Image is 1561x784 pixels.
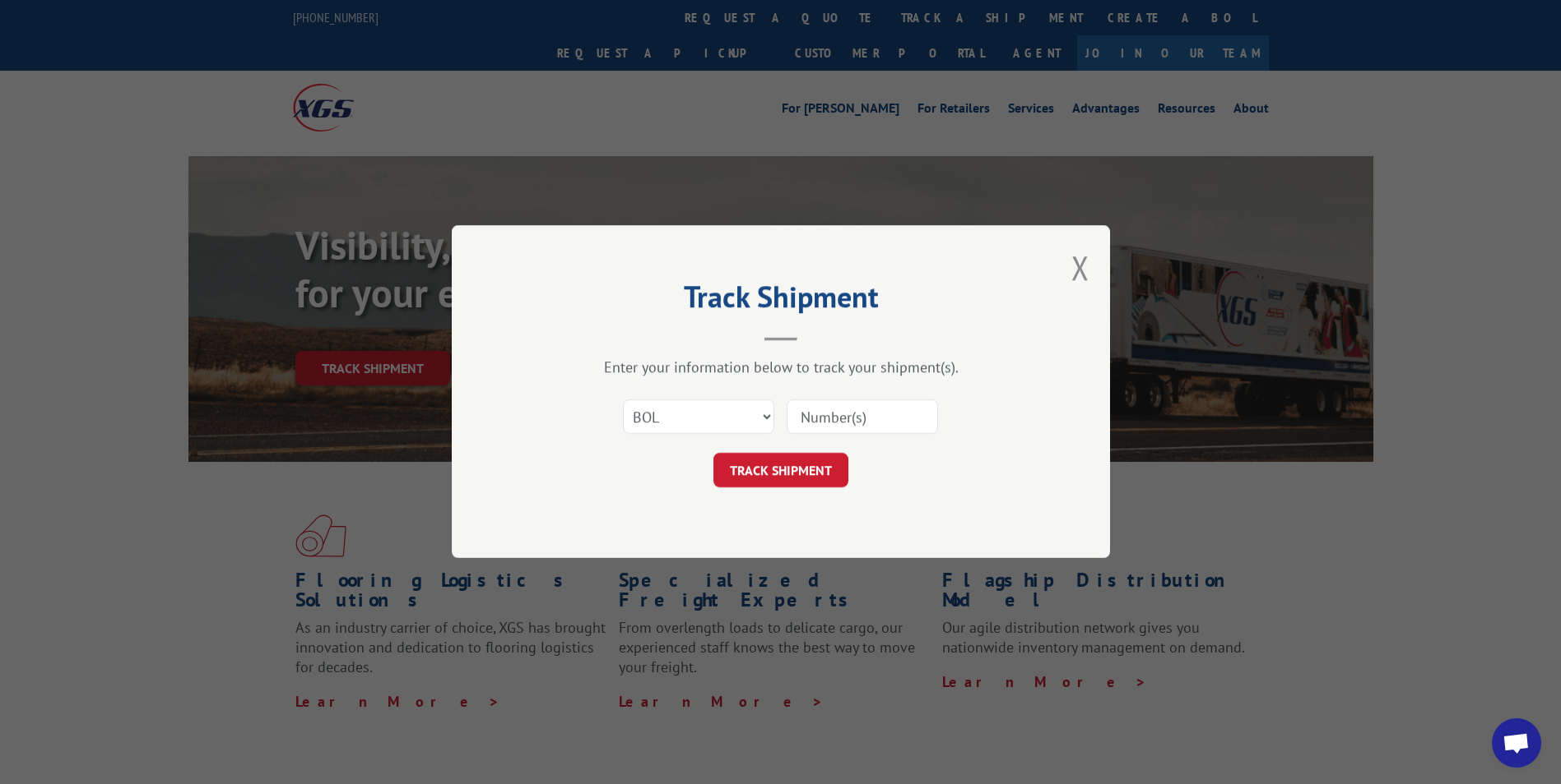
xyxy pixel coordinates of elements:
[1492,718,1541,768] div: Open chat
[713,454,848,488] button: TRACK SHIPMENT
[534,285,1028,316] h2: Track Shipment
[534,358,1028,377] div: Enter your information below to track your shipment(s).
[787,400,938,435] input: Number(s)
[1071,246,1089,289] button: Close modal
